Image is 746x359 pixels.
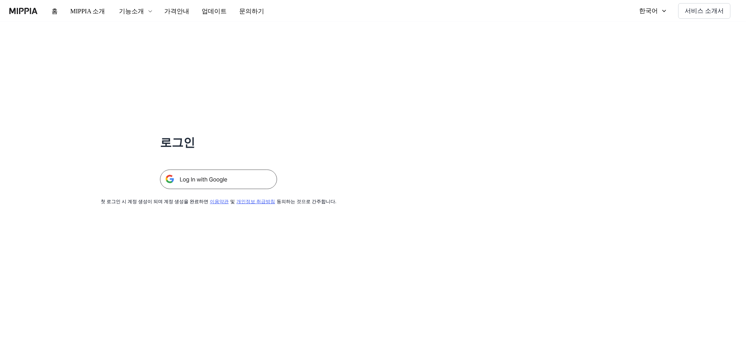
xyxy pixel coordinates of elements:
button: 기능소개 [108,4,152,19]
div: 한국어 [645,6,664,16]
a: 이용약관 [211,199,227,204]
a: 개인정보 취급방침 [234,199,266,204]
div: 첫 로그인 시 계정 생성이 되며 계정 생성을 완료하면 및 동의하는 것으로 간주합니다. [119,198,318,205]
img: 구글 로그인 버튼 [160,170,277,189]
button: MIPPIA 소개 [63,4,108,19]
button: 가격안내 [152,4,186,19]
h1: 로그인 [160,134,277,151]
button: 한국어 [638,3,677,19]
div: 기능소개 [115,7,140,16]
button: 서비스 소개서 [683,3,730,19]
a: 업데이트 [186,0,221,22]
button: 문의하기 [221,4,255,19]
button: 업데이트 [186,4,221,19]
img: logo [9,8,37,14]
button: 홈 [45,4,63,19]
